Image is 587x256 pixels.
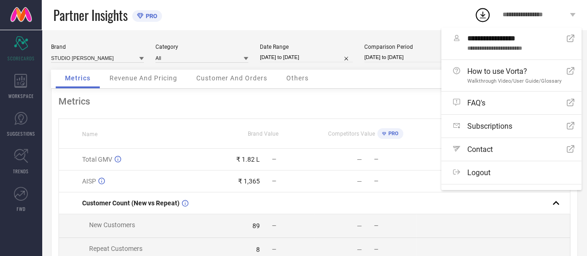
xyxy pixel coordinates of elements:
div: Metrics [58,96,570,107]
span: Partner Insights [53,6,128,25]
div: — [357,246,362,253]
span: Revenue And Pricing [110,74,177,82]
a: FAQ's [441,92,581,114]
span: Competitors Value [328,131,375,137]
div: Category [155,44,248,50]
span: Metrics [65,74,90,82]
span: — [272,178,276,184]
input: Select date range [260,53,353,62]
div: ₹ 1.82 L [236,156,260,163]
span: Brand Value [248,131,278,137]
span: SCORECARDS [7,55,35,62]
span: Others [286,74,309,82]
div: ₹ 1,365 [238,177,260,185]
span: — [374,178,378,184]
span: Total GMV [82,156,112,163]
span: Customer And Orders [196,74,267,82]
div: 8 [256,246,260,253]
input: Select comparison period [364,53,457,62]
a: Subscriptions [441,115,581,138]
span: — [374,156,378,163]
span: New Customers [89,221,135,229]
div: Brand [51,44,144,50]
span: How to use Vorta? [467,67,561,76]
span: Walkthrough Video/User Guide/Glossary [467,78,561,84]
span: FAQ's [467,98,485,107]
span: Name [82,131,97,138]
span: Subscriptions [467,122,512,131]
span: AISP [82,177,96,185]
div: Comparison Period [364,44,457,50]
span: Contact [467,145,493,154]
span: FWD [17,205,26,212]
span: Customer Count (New vs Repeat) [82,199,180,207]
a: Contact [441,138,581,161]
span: PRO [143,13,157,20]
span: Logout [467,168,490,177]
span: — [272,223,276,229]
span: WORKSPACE [8,92,34,99]
div: Open download list [474,7,491,23]
span: SUGGESTIONS [7,130,35,137]
a: How to use Vorta?Walkthrough Video/User Guide/Glossary [441,60,581,91]
span: — [374,223,378,229]
span: — [374,246,378,253]
div: — [357,222,362,230]
span: — [272,246,276,253]
span: TRENDS [13,168,29,175]
span: Repeat Customers [89,245,142,252]
div: — [357,156,362,163]
div: Date Range [260,44,353,50]
div: — [357,177,362,185]
span: — [272,156,276,163]
span: PRO [386,131,399,137]
div: 89 [252,222,260,230]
